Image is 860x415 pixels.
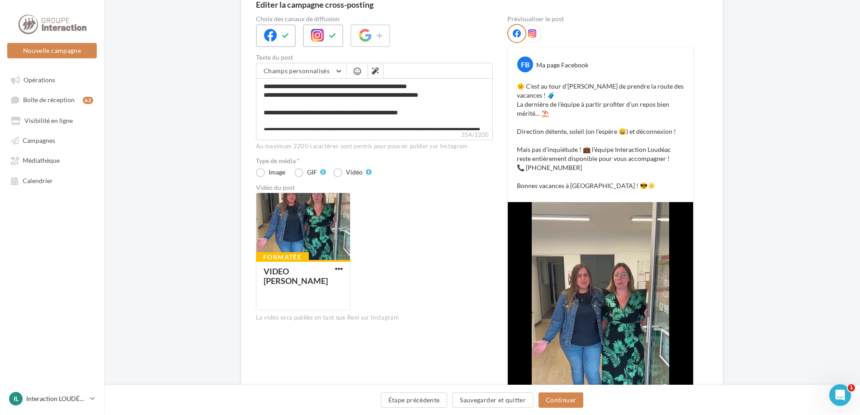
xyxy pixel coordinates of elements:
a: Médiathèque [5,152,99,168]
a: Boîte de réception62 [5,91,99,108]
div: VIDEO [PERSON_NAME] [264,266,328,286]
span: Boîte de réception [23,96,75,104]
div: Formatée [256,252,309,262]
div: Vidéo [346,169,363,175]
div: 62 [83,97,93,104]
div: La vidéo sera publiée en tant que Reel sur Instagram [256,314,493,322]
span: Campagnes [23,137,55,144]
a: Visibilité en ligne [5,112,99,128]
label: Type de média * [256,158,493,164]
button: Champs personnalisés [256,63,346,79]
span: Opérations [24,76,55,84]
div: Ma page Facebook [536,61,588,70]
p: Interaction LOUDÉAC [26,394,86,403]
div: Editer la campagne cross-posting [256,0,373,9]
button: Nouvelle campagne [7,43,97,58]
span: 1 [848,384,855,391]
label: Texte du post [256,54,493,61]
a: Calendrier [5,172,99,189]
span: Médiathèque [23,157,60,165]
p: 🌞 C’est au tour d’[PERSON_NAME] de prendre la route des vacances ! 🧳 La dernière de l’équipe à pa... [517,82,684,190]
div: Au maximum 2200 caractères sont permis pour pouvoir publier sur Instagram [256,142,493,151]
div: FB [517,57,533,72]
div: Prévisualiser le post [507,16,694,22]
div: GIF [307,169,317,175]
iframe: Intercom live chat [829,384,851,406]
span: Calendrier [23,177,53,184]
span: IL [14,394,19,403]
span: Visibilité en ligne [24,117,73,124]
span: Champs personnalisés [264,67,330,75]
div: Image [269,169,285,175]
label: Choix des canaux de diffusion [256,16,493,22]
button: Sauvegarder et quitter [452,392,534,408]
div: Vidéo du post [256,184,493,191]
button: Étape précédente [381,392,448,408]
a: Opérations [5,71,99,88]
a: Campagnes [5,132,99,148]
a: IL Interaction LOUDÉAC [7,390,97,407]
button: Continuer [539,392,583,408]
label: 354/2200 [256,130,493,140]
